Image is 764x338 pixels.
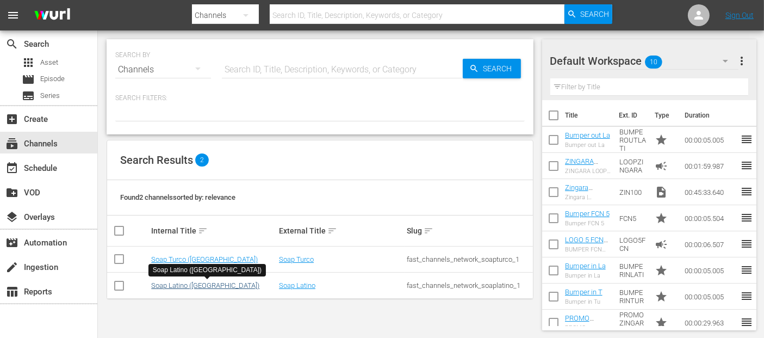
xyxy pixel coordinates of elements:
[655,133,668,146] span: Promo
[479,59,521,78] span: Search
[279,255,314,263] a: Soap Turco
[463,59,521,78] button: Search
[655,290,668,303] span: Promo
[115,54,211,85] div: Channels
[648,100,678,131] th: Type
[565,246,611,253] div: BUMPER FCN NEW 5''
[407,281,531,290] div: fast_channels_network_soaplatino_1
[195,153,209,167] span: 2
[120,153,193,167] span: Search Results
[120,193,235,201] span: Found 2 channels sorted by: relevance
[740,237,753,250] span: reorder
[5,113,18,126] span: Create
[725,11,754,20] a: Sign Out
[279,281,315,290] a: Soap Latino
[680,179,740,205] td: 00:45:33.640
[565,210,610,218] a: Bumper FCN 5
[740,211,753,224] span: reorder
[550,46,739,76] div: Default Workspace
[22,89,35,102] span: Series
[740,159,753,172] span: reorder
[680,284,740,310] td: 00:00:05.005
[565,236,608,252] a: LOGO 5 FCN NEW
[5,162,18,175] span: Schedule
[615,179,651,205] td: ZIN100
[40,90,60,101] span: Series
[279,224,403,237] div: External Title
[565,288,602,296] a: Bumper in T
[7,9,20,22] span: menu
[565,183,611,200] a: Zingara Stag.01 ep.100
[655,212,668,225] span: Promo
[565,142,610,149] div: Bumper out La
[615,310,651,336] td: PROMO ZINGARA
[198,226,208,236] span: sort
[407,255,531,263] div: fast_channels_network_soapturco_1
[680,310,740,336] td: 00:00:29.963
[615,205,651,231] td: FCN5
[655,186,668,199] span: Video
[565,220,610,227] div: Bumper FCN 5
[680,127,740,153] td: 00:00:05.005
[327,226,337,236] span: sort
[735,48,748,74] button: more_vert
[740,316,753,329] span: reorder
[5,38,18,51] span: Search
[565,262,606,270] a: Bumper in La
[565,131,610,139] a: Bumper out La
[565,100,612,131] th: Title
[5,137,18,150] span: Channels
[655,159,668,173] span: Ad
[615,231,651,257] td: LOGO5FCN
[40,57,58,68] span: Asset
[22,56,35,69] span: Asset
[565,298,602,305] div: Bumper in Tu
[680,231,740,257] td: 00:00:06.507
[655,264,668,277] span: Promo
[5,211,18,224] span: Overlays
[735,54,748,67] span: more_vert
[645,51,662,73] span: 10
[678,100,743,131] th: Duration
[615,284,651,310] td: BUMPERINTUR
[151,255,258,263] a: Soap Turco ([GEOGRAPHIC_DATA])
[22,73,35,86] span: Episode
[5,236,18,249] span: Automation
[565,168,611,175] div: ZINGARA LOOP NEW
[740,290,753,303] span: reorder
[615,127,651,153] td: BUMPEROUTLATI
[151,224,276,237] div: Internal Title
[115,94,525,103] p: Search Filters:
[740,263,753,276] span: reorder
[615,257,651,284] td: BUMPERINLATI
[565,324,611,331] div: PROMO ZINGARA
[680,205,740,231] td: 00:00:05.504
[680,153,740,179] td: 00:01:59.987
[655,316,668,329] span: Promo
[740,185,753,198] span: reorder
[564,4,612,24] button: Search
[680,257,740,284] td: 00:00:05.005
[615,153,651,179] td: LOOPZINGARA
[424,226,433,236] span: sort
[407,224,531,237] div: Slug
[151,281,259,290] a: Soap Latino ([GEOGRAPHIC_DATA])
[740,133,753,146] span: reorder
[565,314,594,330] a: PROMO ZINGARA
[26,3,78,28] img: ans4CAIJ8jUAAAAAAAAAAAAAAAAAAAAAAAAgQb4GAAAAAAAAAAAAAAAAAAAAAAAAJMjXAAAAAAAAAAAAAAAAAAAAAAAAgAT5G...
[153,266,262,275] div: Soap Latino ([GEOGRAPHIC_DATA])
[565,272,606,279] div: Bumper in La
[565,157,598,174] a: ZINGARA LOOP
[5,186,18,199] span: VOD
[580,4,609,24] span: Search
[565,194,611,201] div: Zingara | Stagione 1 Episodio 100
[612,100,649,131] th: Ext. ID
[655,238,668,251] span: Ad
[40,73,65,84] span: Episode
[5,285,18,298] span: Reports
[5,261,18,274] span: Ingestion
